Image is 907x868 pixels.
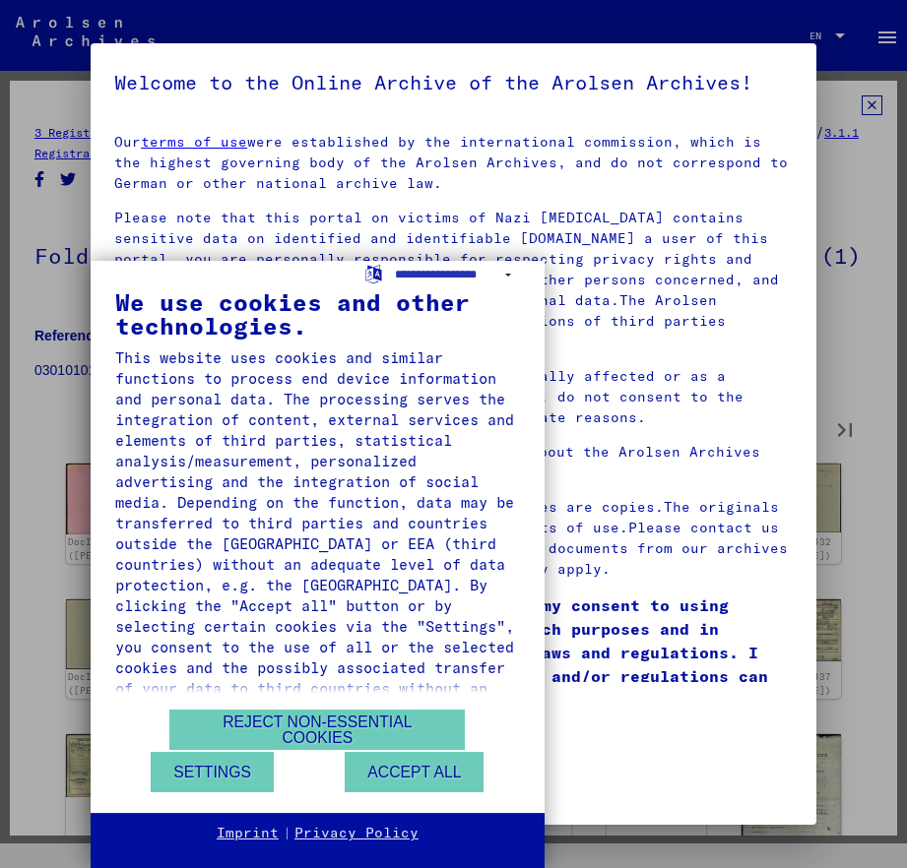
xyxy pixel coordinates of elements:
button: Accept all [345,752,484,792]
a: Privacy Policy [294,824,419,843]
div: This website uses cookies and similar functions to process end device information and personal da... [115,347,520,719]
a: Imprint [217,824,279,843]
div: We use cookies and other technologies. [115,290,520,338]
button: Reject non-essential cookies [169,710,465,750]
button: Settings [151,752,274,792]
